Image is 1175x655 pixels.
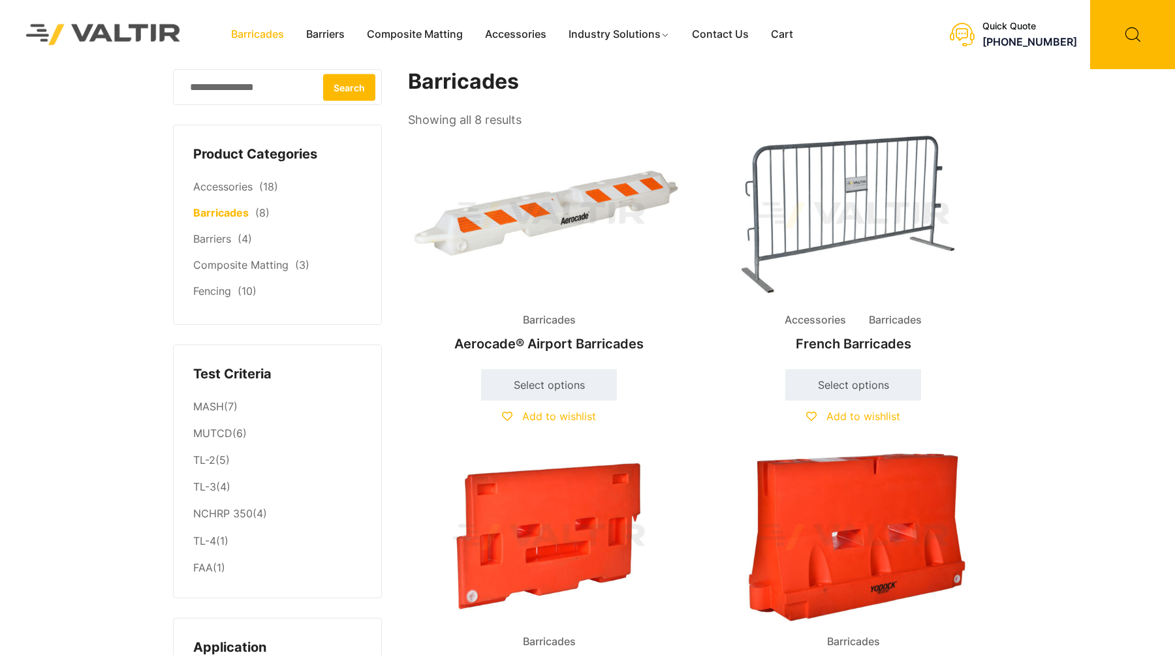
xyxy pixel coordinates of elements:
a: Composite Matting [356,25,474,44]
a: BarricadesAerocade® Airport Barricades [408,130,690,358]
a: TL-2 [193,453,215,466]
li: (4) [193,501,362,528]
a: Barricades [220,25,295,44]
span: Add to wishlist [522,410,596,423]
a: Barriers [193,232,231,245]
h1: Barricades [408,69,995,95]
p: Showing all 8 results [408,109,522,131]
span: (4) [238,232,252,245]
a: MASH [193,400,224,413]
a: Accessories [474,25,557,44]
li: (7) [193,393,362,420]
a: [PHONE_NUMBER] [982,35,1077,48]
a: Add to wishlist [806,410,900,423]
span: Barricades [817,632,890,652]
h2: Aerocade® Airport Barricades [408,329,690,358]
img: Valtir Rentals [10,8,197,61]
a: FAA [193,561,213,574]
li: (4) [193,474,362,501]
span: (10) [238,284,257,297]
a: TL-4 [193,534,216,547]
a: Select options for “French Barricades” [785,369,921,401]
span: Barricades [859,311,932,330]
span: (3) [295,258,309,271]
h4: Product Categories [193,145,362,164]
li: (5) [193,448,362,474]
li: (1) [193,555,362,578]
span: Add to wishlist [826,410,900,423]
a: Cart [760,25,804,44]
a: MUTCD [193,427,232,440]
a: Fencing [193,284,231,297]
a: TL-3 [193,480,216,493]
a: Contact Us [681,25,760,44]
a: NCHRP 350 [193,507,253,520]
li: (6) [193,421,362,448]
a: Select options for “Aerocade® Airport Barricades” [481,369,617,401]
h4: Test Criteria [193,365,362,384]
a: Accessories BarricadesFrench Barricades [712,130,994,358]
a: Barricades [193,206,249,219]
span: (18) [259,180,278,193]
span: (8) [255,206,270,219]
a: Industry Solutions [557,25,681,44]
a: Accessories [193,180,253,193]
h2: French Barricades [712,329,994,358]
button: Search [323,74,375,100]
a: Add to wishlist [502,410,596,423]
a: Barriers [295,25,356,44]
span: Barricades [513,632,586,652]
span: Accessories [775,311,856,330]
div: Quick Quote [982,21,1077,32]
span: Barricades [513,311,586,330]
li: (1) [193,528,362,555]
a: Composite Matting [193,258,289,271]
